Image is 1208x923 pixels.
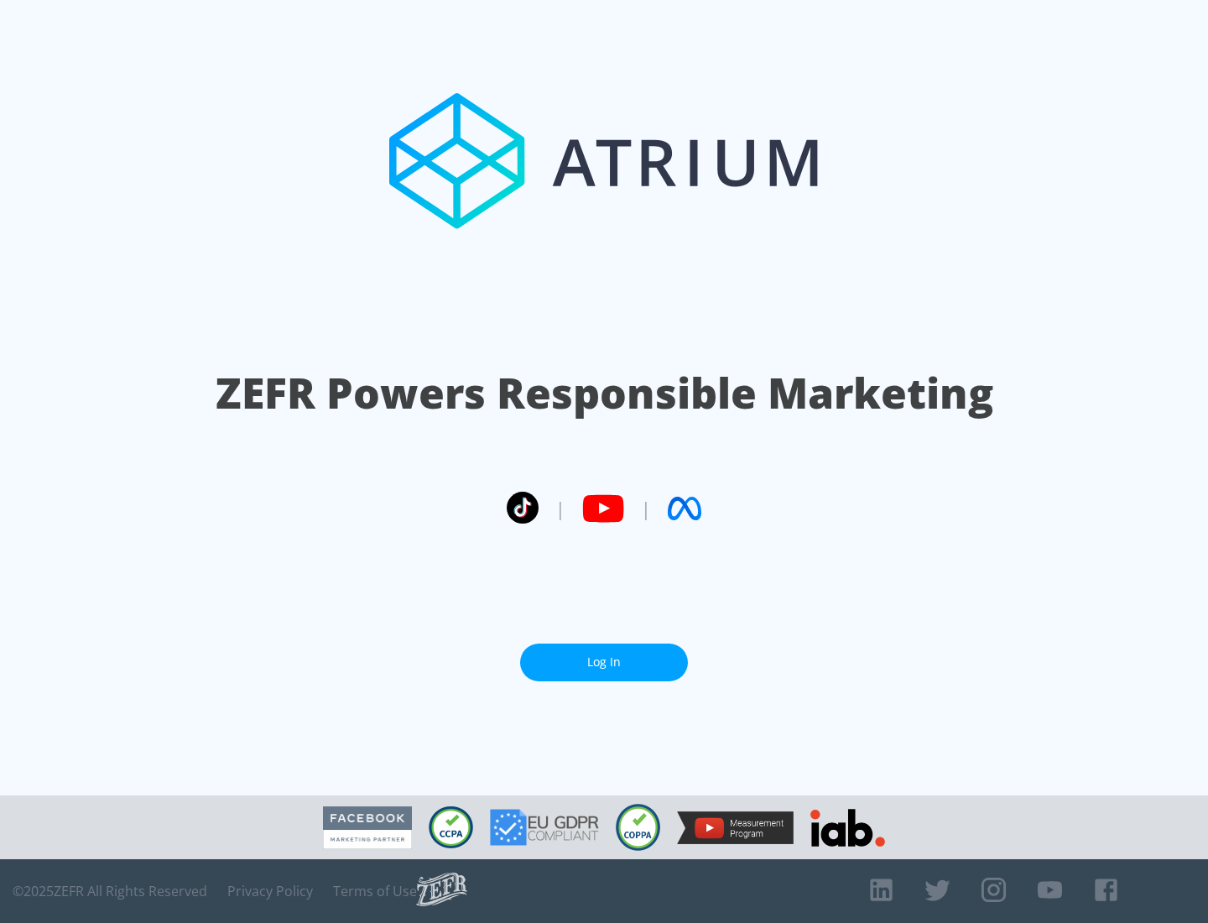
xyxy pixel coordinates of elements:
h1: ZEFR Powers Responsible Marketing [216,364,993,422]
img: Facebook Marketing Partner [323,806,412,849]
img: CCPA Compliant [429,806,473,848]
a: Terms of Use [333,883,417,900]
span: © 2025 ZEFR All Rights Reserved [13,883,207,900]
img: YouTube Measurement Program [677,811,794,844]
img: IAB [810,809,885,847]
img: GDPR Compliant [490,809,599,846]
img: COPPA Compliant [616,804,660,851]
span: | [641,496,651,521]
a: Privacy Policy [227,883,313,900]
a: Log In [520,644,688,681]
span: | [555,496,565,521]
